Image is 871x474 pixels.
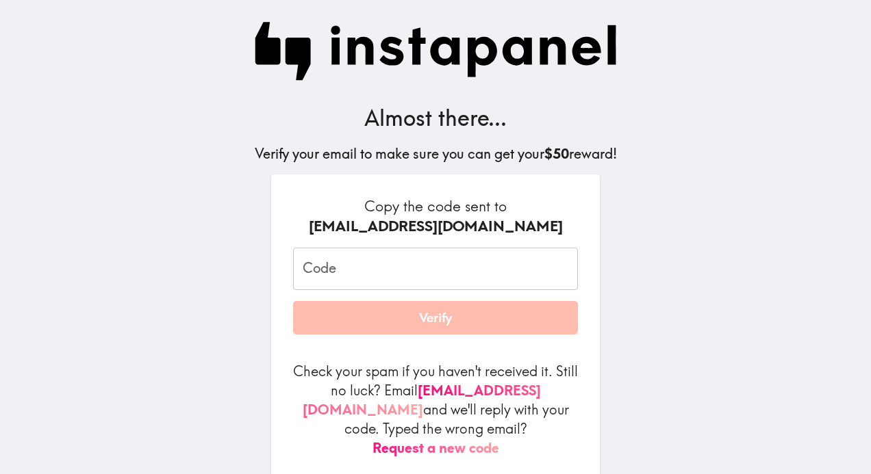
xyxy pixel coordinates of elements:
[544,145,569,162] b: $50
[255,22,617,81] img: Instapanel
[293,196,578,237] h6: Copy the code sent to
[293,248,578,290] input: xxx_xxx_xxx
[293,362,578,458] p: Check your spam if you haven't received it. Still no luck? Email and we'll reply with your code. ...
[255,103,617,133] h3: Almost there...
[373,438,499,458] button: Request a new code
[255,144,617,163] h5: Verify your email to make sure you can get your reward!
[303,382,541,418] a: [EMAIL_ADDRESS][DOMAIN_NAME]
[293,301,578,335] button: Verify
[293,216,578,237] div: [EMAIL_ADDRESS][DOMAIN_NAME]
